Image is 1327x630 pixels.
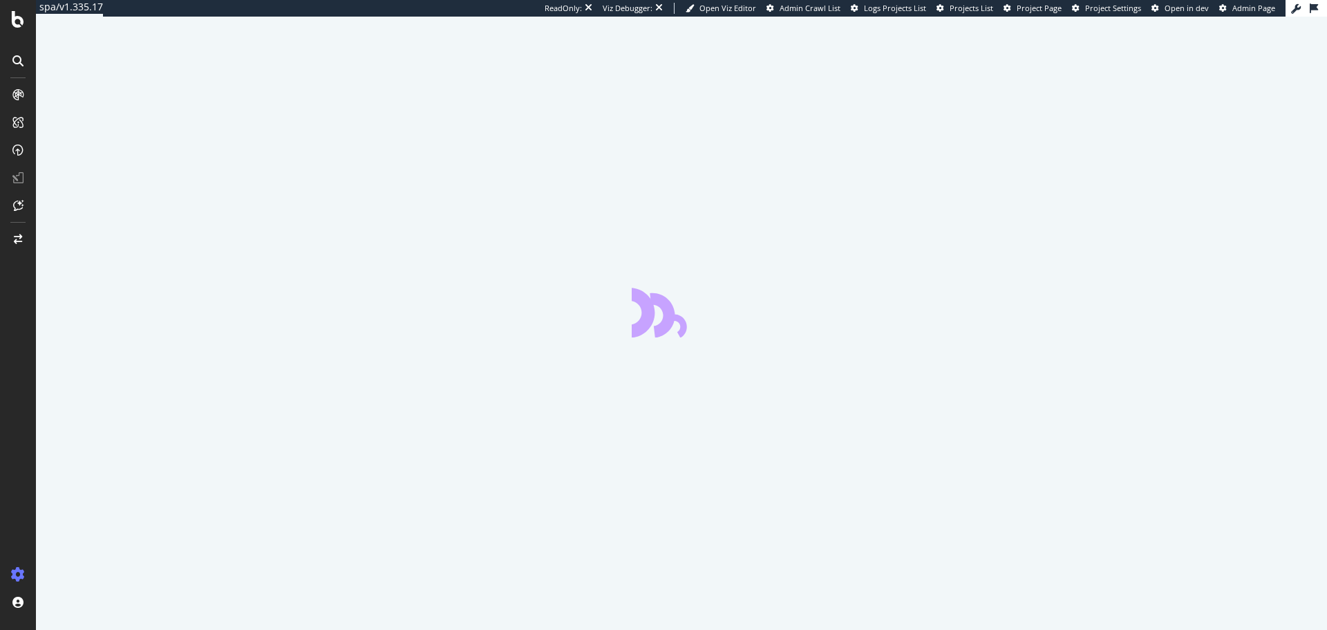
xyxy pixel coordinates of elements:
a: Project Page [1004,3,1062,14]
span: Project Page [1017,3,1062,13]
span: Open Viz Editor [699,3,756,13]
span: Admin Page [1232,3,1275,13]
span: Projects List [950,3,993,13]
a: Open in dev [1151,3,1209,14]
div: ReadOnly: [545,3,582,14]
span: Open in dev [1165,3,1209,13]
span: Admin Crawl List [780,3,840,13]
a: Admin Page [1219,3,1275,14]
a: Open Viz Editor [686,3,756,14]
a: Logs Projects List [851,3,926,14]
span: Project Settings [1085,3,1141,13]
a: Project Settings [1072,3,1141,14]
a: Admin Crawl List [766,3,840,14]
a: Projects List [937,3,993,14]
div: Viz Debugger: [603,3,652,14]
span: Logs Projects List [864,3,926,13]
div: animation [632,288,731,337]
